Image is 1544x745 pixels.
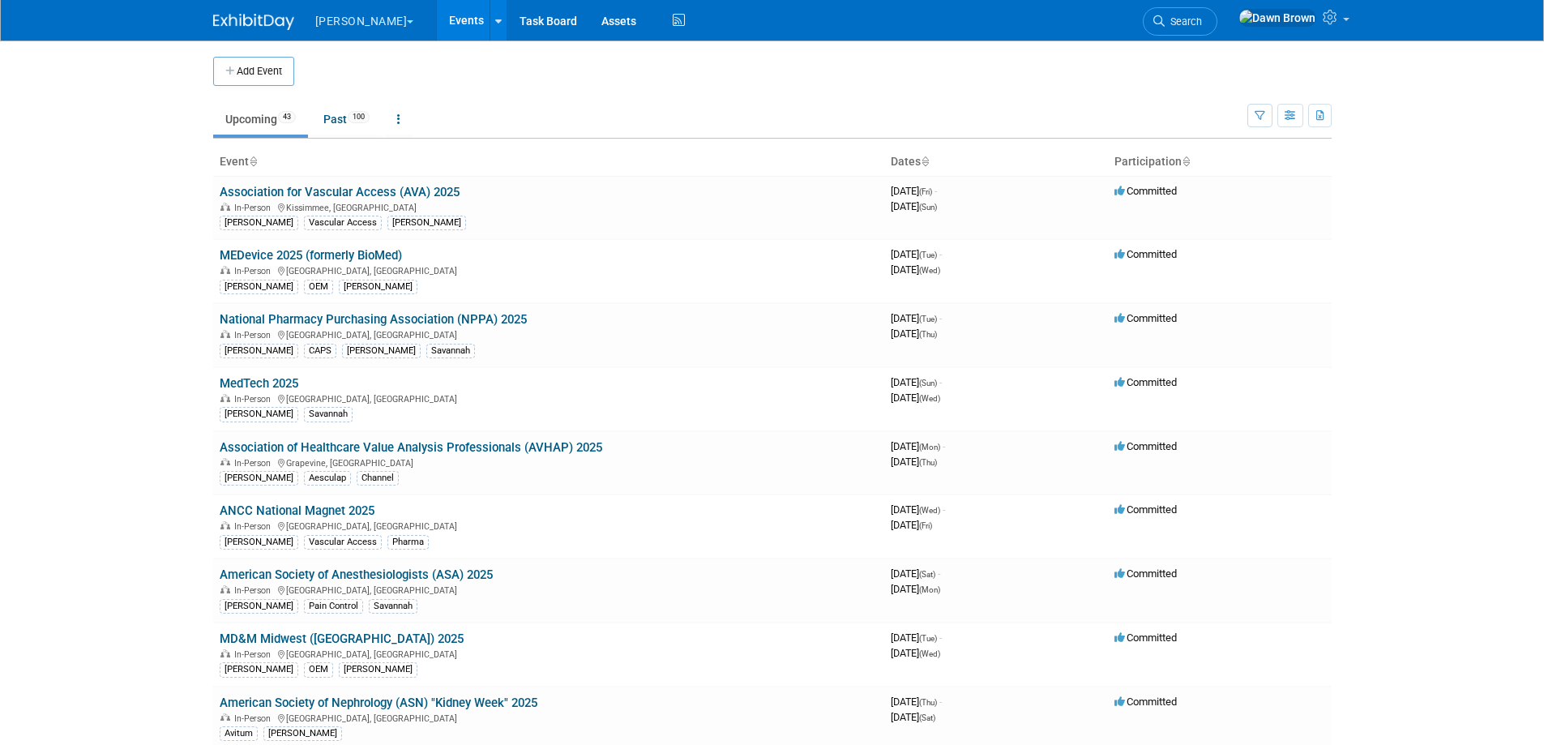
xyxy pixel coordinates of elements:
[263,726,342,741] div: [PERSON_NAME]
[220,203,230,211] img: In-Person Event
[220,376,298,391] a: MedTech 2025
[921,155,929,168] a: Sort by Start Date
[939,376,942,388] span: -
[891,632,942,644] span: [DATE]
[220,456,878,469] div: Grapevine, [GEOGRAPHIC_DATA]
[220,185,460,199] a: Association for Vascular Access (AVA) 2025
[891,328,937,340] span: [DATE]
[234,585,276,596] span: In-Person
[304,407,353,422] div: Savannah
[220,649,230,657] img: In-Person Event
[938,567,940,580] span: -
[220,585,230,593] img: In-Person Event
[919,506,940,515] span: (Wed)
[1114,567,1177,580] span: Committed
[891,503,945,516] span: [DATE]
[1114,248,1177,260] span: Committed
[919,649,940,658] span: (Wed)
[939,312,942,324] span: -
[943,503,945,516] span: -
[304,662,333,677] div: OEM
[891,200,937,212] span: [DATE]
[919,713,935,722] span: (Sat)
[935,185,937,197] span: -
[220,328,878,340] div: [GEOGRAPHIC_DATA], [GEOGRAPHIC_DATA]
[220,662,298,677] div: [PERSON_NAME]
[891,376,942,388] span: [DATE]
[943,440,945,452] span: -
[220,216,298,230] div: [PERSON_NAME]
[939,632,942,644] span: -
[357,471,399,486] div: Channel
[220,599,298,614] div: [PERSON_NAME]
[220,344,298,358] div: [PERSON_NAME]
[342,344,421,358] div: [PERSON_NAME]
[311,104,382,135] a: Past100
[891,248,942,260] span: [DATE]
[220,263,878,276] div: [GEOGRAPHIC_DATA], [GEOGRAPHIC_DATA]
[1114,632,1177,644] span: Committed
[220,471,298,486] div: [PERSON_NAME]
[919,203,937,212] span: (Sun)
[339,280,417,294] div: [PERSON_NAME]
[891,647,940,659] span: [DATE]
[1143,7,1217,36] a: Search
[220,583,878,596] div: [GEOGRAPHIC_DATA], [GEOGRAPHIC_DATA]
[1182,155,1190,168] a: Sort by Participation Type
[234,394,276,405] span: In-Person
[919,394,940,403] span: (Wed)
[1165,15,1202,28] span: Search
[234,203,276,213] span: In-Person
[304,216,382,230] div: Vascular Access
[220,248,402,263] a: MEDevice 2025 (formerly BioMed)
[919,570,935,579] span: (Sat)
[220,266,230,274] img: In-Person Event
[220,519,878,532] div: [GEOGRAPHIC_DATA], [GEOGRAPHIC_DATA]
[234,458,276,469] span: In-Person
[249,155,257,168] a: Sort by Event Name
[1108,148,1332,176] th: Participation
[884,148,1108,176] th: Dates
[369,599,417,614] div: Savannah
[220,330,230,338] img: In-Person Event
[891,312,942,324] span: [DATE]
[939,696,942,708] span: -
[919,521,932,530] span: (Fri)
[220,458,230,466] img: In-Person Event
[348,111,370,123] span: 100
[220,713,230,721] img: In-Person Event
[891,456,937,468] span: [DATE]
[220,407,298,422] div: [PERSON_NAME]
[891,440,945,452] span: [DATE]
[213,104,308,135] a: Upcoming43
[304,344,336,358] div: CAPS
[919,443,940,452] span: (Mon)
[220,521,230,529] img: In-Person Event
[919,634,937,643] span: (Tue)
[891,185,937,197] span: [DATE]
[1114,376,1177,388] span: Committed
[919,250,937,259] span: (Tue)
[220,280,298,294] div: [PERSON_NAME]
[220,711,878,724] div: [GEOGRAPHIC_DATA], [GEOGRAPHIC_DATA]
[234,649,276,660] span: In-Person
[387,535,429,550] div: Pharma
[919,585,940,594] span: (Mon)
[891,696,942,708] span: [DATE]
[220,567,493,582] a: American Society of Anesthesiologists (ASA) 2025
[220,312,527,327] a: National Pharmacy Purchasing Association (NPPA) 2025
[891,263,940,276] span: [DATE]
[919,266,940,275] span: (Wed)
[891,519,932,531] span: [DATE]
[387,216,466,230] div: [PERSON_NAME]
[213,57,294,86] button: Add Event
[220,394,230,402] img: In-Person Event
[278,111,296,123] span: 43
[426,344,475,358] div: Savannah
[919,315,937,323] span: (Tue)
[1114,440,1177,452] span: Committed
[339,662,417,677] div: [PERSON_NAME]
[304,599,363,614] div: Pain Control
[1238,9,1316,27] img: Dawn Brown
[234,521,276,532] span: In-Person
